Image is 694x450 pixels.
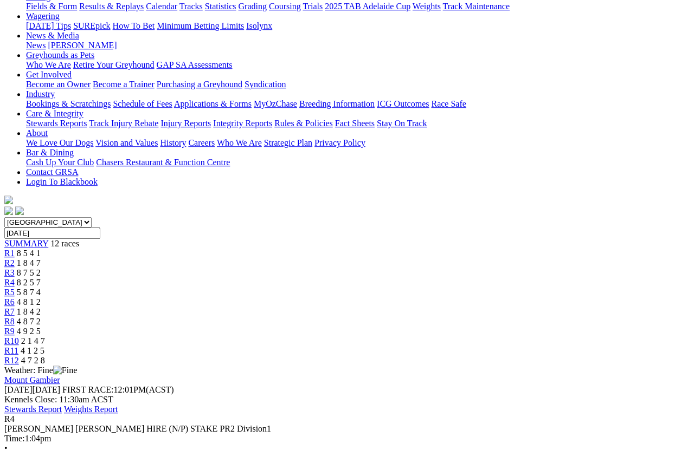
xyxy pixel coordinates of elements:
[26,70,72,79] a: Get Involved
[239,2,267,11] a: Grading
[26,99,111,108] a: Bookings & Scratchings
[26,21,71,30] a: [DATE] Tips
[245,80,286,89] a: Syndication
[17,327,41,336] span: 4 9 2 5
[21,346,44,355] span: 4 1 2 5
[4,356,19,365] a: R12
[246,21,272,30] a: Isolynx
[325,2,410,11] a: 2025 TAB Adelaide Cup
[113,99,172,108] a: Schedule of Fees
[4,385,60,394] span: [DATE]
[21,356,45,365] span: 4 7 2 8
[26,177,98,186] a: Login To Blackbook
[264,138,312,147] a: Strategic Plan
[26,2,77,11] a: Fields & Form
[64,405,118,414] a: Weights Report
[26,60,690,70] div: Greyhounds as Pets
[269,2,301,11] a: Coursing
[4,307,15,316] a: R7
[377,119,427,128] a: Stay On Track
[113,21,155,30] a: How To Bet
[17,278,41,287] span: 8 2 5 7
[4,297,15,306] a: R6
[4,385,33,394] span: [DATE]
[413,2,441,11] a: Weights
[79,2,144,11] a: Results & Replays
[4,195,13,204] img: logo-grsa-white.png
[146,2,177,11] a: Calendar
[4,268,15,277] a: R3
[26,148,74,157] a: Bar & Dining
[254,99,297,108] a: MyOzChase
[4,249,15,258] a: R1
[17,249,41,258] span: 8 5 4 1
[431,99,466,108] a: Race Safe
[4,346,18,355] a: R11
[4,327,15,336] span: R9
[179,2,203,11] a: Tracks
[26,138,690,148] div: About
[73,21,110,30] a: SUREpick
[188,138,215,147] a: Careers
[213,119,272,128] a: Integrity Reports
[4,258,15,268] span: R2
[62,385,113,394] span: FIRST RACE:
[50,239,79,248] span: 12 races
[26,167,78,177] a: Contact GRSA
[4,366,77,375] span: Weather: Fine
[377,99,429,108] a: ICG Outcomes
[4,206,13,215] img: facebook.svg
[17,258,41,268] span: 1 8 4 7
[303,2,323,11] a: Trials
[53,366,77,375] img: Fine
[4,395,690,405] div: Kennels Close: 11:30am ACST
[160,119,211,128] a: Injury Reports
[26,158,94,167] a: Cash Up Your Club
[26,89,55,99] a: Industry
[26,128,48,138] a: About
[4,414,15,423] span: R4
[299,99,375,108] a: Breeding Information
[314,138,365,147] a: Privacy Policy
[26,80,690,89] div: Get Involved
[26,50,94,60] a: Greyhounds as Pets
[26,41,46,50] a: News
[4,434,25,443] span: Time:
[4,405,62,414] a: Stewards Report
[95,138,158,147] a: Vision and Values
[96,158,230,167] a: Chasers Restaurant & Function Centre
[274,119,333,128] a: Rules & Policies
[62,385,174,394] span: 12:01PM(ACST)
[174,99,252,108] a: Applications & Forms
[157,60,233,69] a: GAP SA Assessments
[205,2,236,11] a: Statistics
[17,268,41,277] span: 8 7 5 2
[15,206,24,215] img: twitter.svg
[26,2,690,11] div: Racing
[4,317,15,326] span: R8
[4,336,19,345] a: R10
[26,158,690,167] div: Bar & Dining
[17,297,41,306] span: 4 8 1 2
[335,119,375,128] a: Fact Sheets
[4,239,48,248] span: SUMMARY
[26,138,93,147] a: We Love Our Dogs
[157,21,244,30] a: Minimum Betting Limits
[26,119,690,128] div: Care & Integrity
[4,278,15,287] a: R4
[21,336,45,345] span: 2 1 4 7
[4,288,15,297] a: R5
[26,21,690,31] div: Wagering
[217,138,262,147] a: Who We Are
[26,99,690,109] div: Industry
[26,11,60,21] a: Wagering
[4,375,60,384] a: Mount Gambier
